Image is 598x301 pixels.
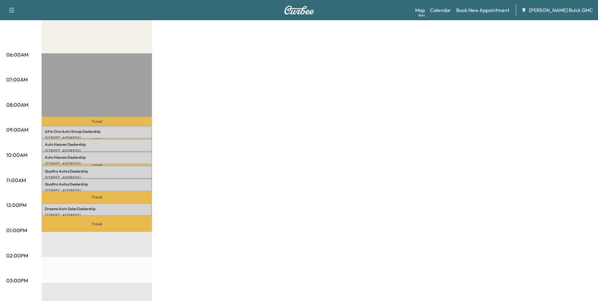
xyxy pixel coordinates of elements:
[430,6,451,14] a: Calendar
[6,76,28,83] p: 07:00AM
[45,206,149,211] p: Dreams Auto Sales Dealership
[45,169,149,174] p: Quattro Autos Dealership
[45,175,149,180] p: [STREET_ADDRESS]
[45,142,149,147] p: Auto Heaven Dealership
[45,213,149,218] p: [STREET_ADDRESS]
[42,139,152,139] p: Travel
[42,191,152,203] p: Travel
[6,151,27,159] p: 10:00AM
[42,216,152,232] p: Travel
[6,252,28,259] p: 02:00PM
[6,227,27,234] p: 01:00PM
[415,6,425,14] a: MapBeta
[6,201,26,209] p: 12:00PM
[529,6,593,14] span: [PERSON_NAME] Buick GMC
[6,176,26,184] p: 11:00AM
[45,129,149,134] p: All In One Auto Group Dealership
[42,164,152,166] p: Travel
[418,13,425,18] div: Beta
[42,117,152,126] p: Travel
[6,51,28,58] p: 06:00AM
[6,101,28,109] p: 08:00AM
[284,6,314,15] img: Curbee Logo
[45,148,149,153] p: [STREET_ADDRESS]
[45,161,149,166] p: [STREET_ADDRESS]
[6,126,28,133] p: 09:00AM
[45,155,149,160] p: Auto Heaven Dealership
[45,135,149,140] p: [STREET_ADDRESS]
[45,182,149,187] p: Quattro Autos Dealership
[6,277,28,284] p: 03:00PM
[45,188,149,193] p: [STREET_ADDRESS]
[456,6,509,14] a: Book New Appointment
